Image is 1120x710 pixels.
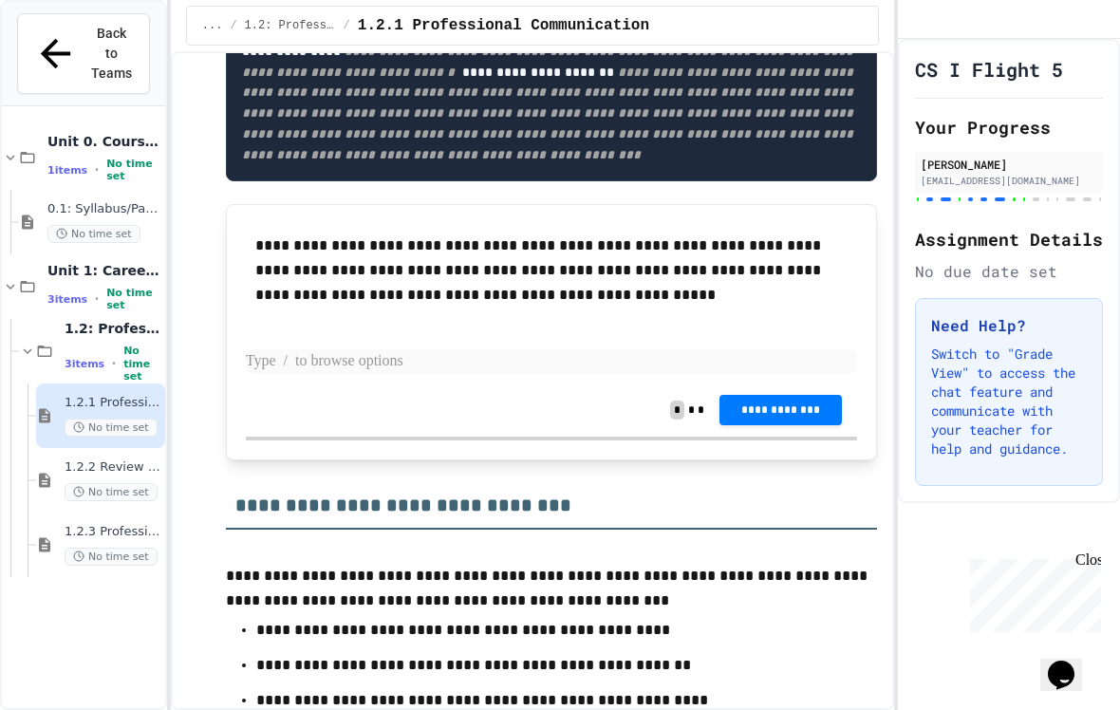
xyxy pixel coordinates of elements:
h3: Need Help? [931,314,1087,337]
span: No time set [65,548,158,566]
span: / [230,18,236,33]
div: [PERSON_NAME] [921,156,1097,173]
span: 1.2: Professional Communication [65,320,161,337]
p: Switch to "Grade View" to access the chat feature and communicate with your teacher for help and ... [931,345,1087,458]
span: 1.2: Professional Communication [245,18,336,33]
span: 0.1: Syllabus/Pacing Guide [47,201,161,217]
span: 3 items [65,358,104,370]
span: 1.2.2 Review - Professional Communication [65,459,161,476]
span: • [95,162,99,177]
div: Chat with us now!Close [8,8,131,121]
span: 1.2.3 Professional Communication Challenge [65,524,161,540]
span: / [344,18,350,33]
h2: Your Progress [915,114,1103,140]
span: No time set [65,483,158,501]
span: ... [202,18,223,33]
span: No time set [123,345,161,383]
span: No time set [65,419,158,437]
span: No time set [106,287,161,311]
span: Back to Teams [89,24,134,84]
span: • [112,356,116,371]
div: No due date set [915,260,1103,283]
span: 3 items [47,293,87,306]
h1: CS I Flight 5 [915,56,1063,83]
span: No time set [47,225,140,243]
span: 1.2.1 Professional Communication [65,395,161,411]
span: 1.2.1 Professional Communication [358,14,649,37]
div: [EMAIL_ADDRESS][DOMAIN_NAME] [921,174,1097,188]
iframe: chat widget [1040,634,1101,691]
span: Unit 0. Course Syllabus [47,133,161,150]
button: Back to Teams [17,13,150,94]
span: Unit 1: Careers & Professionalism [47,262,161,279]
iframe: chat widget [962,551,1101,632]
span: No time set [106,158,161,182]
h2: Assignment Details [915,226,1103,252]
span: • [95,291,99,307]
span: 1 items [47,164,87,177]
